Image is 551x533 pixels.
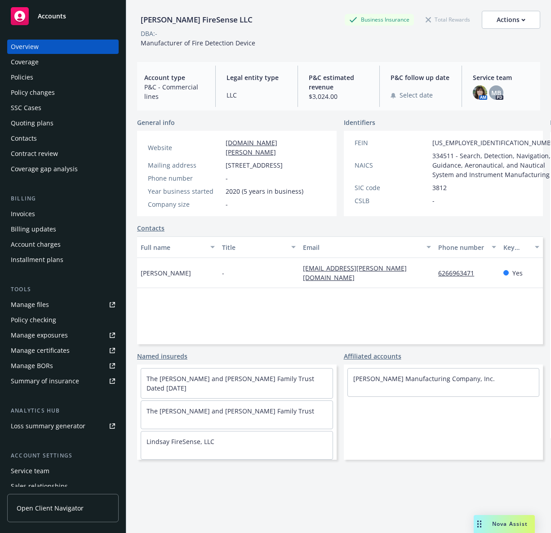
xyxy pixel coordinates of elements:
button: Full name [137,236,218,258]
a: [PERSON_NAME] Manufacturing Company, Inc. [353,374,495,383]
div: Manage files [11,298,49,312]
button: Actions [482,11,540,29]
span: P&C estimated revenue [309,73,369,92]
div: Coverage gap analysis [11,162,78,176]
span: [PERSON_NAME] [141,268,191,278]
div: Actions [497,11,525,28]
div: Billing updates [11,222,56,236]
div: DBA: - [141,29,157,38]
a: SSC Cases [7,101,119,115]
a: [EMAIL_ADDRESS][PERSON_NAME][DOMAIN_NAME] [303,264,407,282]
div: FEIN [355,138,429,147]
div: Account charges [11,237,61,252]
span: Select date [400,90,433,100]
a: Sales relationships [7,479,119,493]
a: Quoting plans [7,116,119,130]
a: Contacts [7,131,119,146]
a: Affiliated accounts [344,351,401,361]
div: Email [303,243,421,252]
span: LLC [227,90,287,100]
div: Analytics hub [7,406,119,415]
a: Policies [7,70,119,84]
div: Invoices [11,207,35,221]
button: Nova Assist [474,515,535,533]
span: 3812 [432,183,447,192]
div: Company size [148,200,222,209]
div: Policy changes [11,85,55,100]
a: [DOMAIN_NAME][PERSON_NAME] [226,138,277,156]
div: Total Rewards [421,14,475,25]
div: Loss summary generator [11,419,85,433]
span: Identifiers [344,118,375,127]
a: Manage exposures [7,328,119,342]
span: [STREET_ADDRESS] [226,160,283,170]
div: Coverage [11,55,39,69]
div: Drag to move [474,515,485,533]
a: Manage files [7,298,119,312]
span: - [432,196,435,205]
span: Yes [512,268,523,278]
span: Legal entity type [227,73,287,82]
div: Full name [141,243,205,252]
a: Accounts [7,4,119,29]
div: Title [222,243,286,252]
button: Email [299,236,435,258]
div: NAICS [355,160,429,170]
div: Contacts [11,131,37,146]
div: Service team [11,464,49,478]
a: Installment plans [7,253,119,267]
div: Policies [11,70,33,84]
div: Website [148,143,222,152]
div: CSLB [355,196,429,205]
a: Contract review [7,147,119,161]
a: Invoices [7,207,119,221]
div: Year business started [148,187,222,196]
span: - [222,268,224,278]
span: P&C follow up date [391,73,451,82]
a: Coverage gap analysis [7,162,119,176]
div: Phone number [438,243,486,252]
span: General info [137,118,175,127]
a: Account charges [7,237,119,252]
div: Key contact [503,243,529,252]
a: Summary of insurance [7,374,119,388]
div: Quoting plans [11,116,53,130]
button: Phone number [435,236,499,258]
div: Summary of insurance [11,374,79,388]
div: Manage BORs [11,359,53,373]
a: Coverage [7,55,119,69]
div: Contract review [11,147,58,161]
a: Policy changes [7,85,119,100]
a: Manage BORs [7,359,119,373]
button: Key contact [500,236,543,258]
div: Sales relationships [11,479,68,493]
span: - [226,173,228,183]
span: Nova Assist [492,520,528,528]
a: 6266963471 [438,269,481,277]
div: Policy checking [11,313,56,327]
a: Manage certificates [7,343,119,358]
a: Overview [7,40,119,54]
img: photo [473,85,487,100]
div: SSC Cases [11,101,41,115]
a: The [PERSON_NAME] and [PERSON_NAME] Family Trust Dated [DATE] [147,374,314,392]
a: Loss summary generator [7,419,119,433]
div: Tools [7,285,119,294]
div: Phone number [148,173,222,183]
span: MB [491,88,501,98]
a: Service team [7,464,119,478]
span: $3,024.00 [309,92,369,101]
span: Open Client Navigator [17,503,84,513]
div: Overview [11,40,39,54]
div: Manage exposures [11,328,68,342]
span: 2020 (5 years in business) [226,187,303,196]
div: [PERSON_NAME] FireSense LLC [137,14,256,26]
span: Manufacturer of Fire Detection Device [141,39,255,47]
div: Account settings [7,451,119,460]
div: Manage certificates [11,343,70,358]
span: Service team [473,73,533,82]
span: Account type [144,73,204,82]
a: Lindsay FireSense, LLC [147,437,214,446]
a: The [PERSON_NAME] and [PERSON_NAME] Family Trust [147,407,314,415]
